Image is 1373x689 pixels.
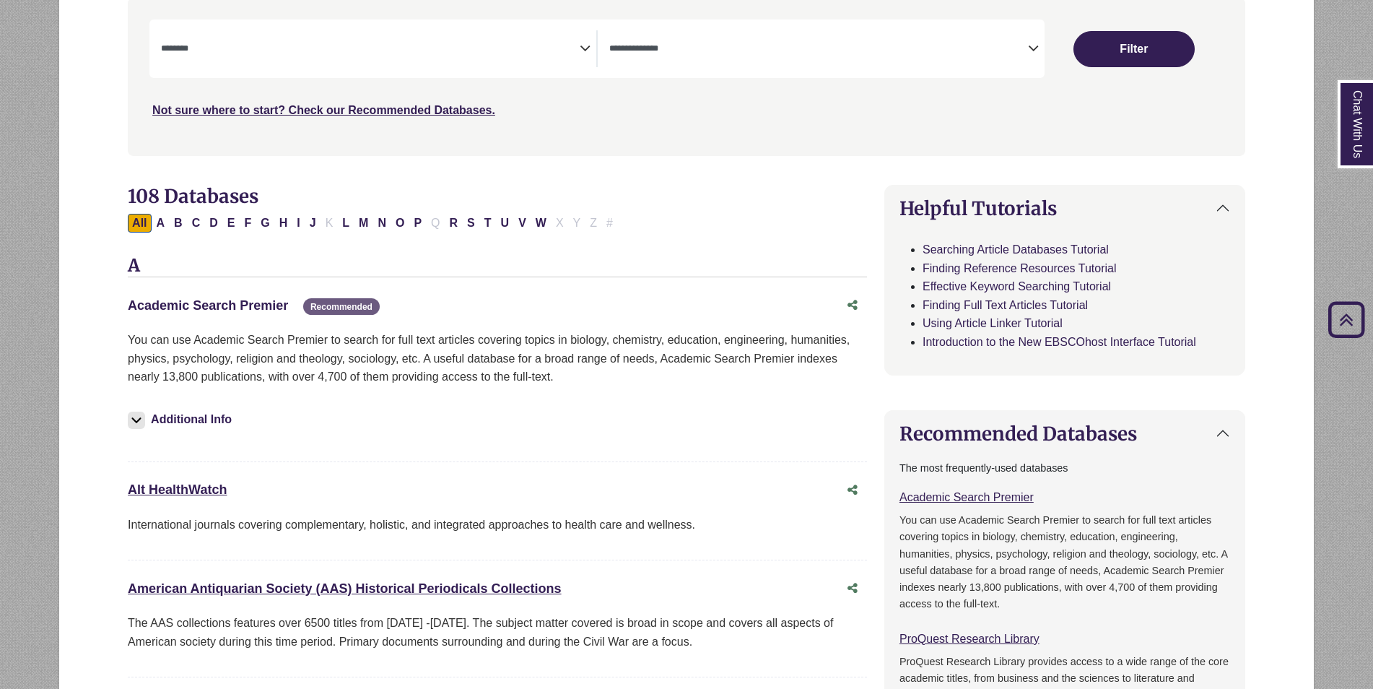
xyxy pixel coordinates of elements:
a: Finding Full Text Articles Tutorial [923,299,1088,311]
button: Filter Results G [256,214,274,233]
button: Filter Results C [188,214,205,233]
a: Academic Search Premier [128,298,288,313]
button: Filter Results T [480,214,496,233]
p: You can use Academic Search Premier to search for full text articles covering topics in biology, ... [128,331,867,386]
textarea: Search [161,44,580,56]
button: Additional Info [128,409,236,430]
button: Submit for Search Results [1073,31,1195,67]
p: The most frequently-used databases [899,460,1230,477]
div: Alpha-list to filter by first letter of database name [128,216,619,228]
a: Searching Article Databases Tutorial [923,243,1109,256]
button: Filter Results V [514,214,531,233]
button: Filter Results D [205,214,222,233]
button: Filter Results R [445,214,463,233]
button: Share this database [838,477,867,504]
p: The AAS collections features over 6500 titles from [DATE] -[DATE]. The subject matter covered is ... [128,614,867,651]
a: Not sure where to start? Check our Recommended Databases. [152,104,495,116]
button: Filter Results P [409,214,426,233]
button: Filter Results S [463,214,479,233]
a: Alt HealthWatch [128,482,227,497]
button: Filter Results E [223,214,240,233]
span: Recommended [303,298,380,315]
button: Filter Results A [152,214,170,233]
button: Recommended Databases [885,411,1245,456]
button: Filter Results I [292,214,304,233]
a: Finding Reference Resources Tutorial [923,262,1117,274]
p: International journals covering complementary, holistic, and integrated approaches to health care... [128,516,867,534]
span: 108 Databases [128,184,258,208]
a: ProQuest Research Library [899,633,1039,645]
a: Back to Top [1323,310,1369,329]
button: Filter Results O [391,214,409,233]
textarea: Search [609,44,1028,56]
button: All [128,214,151,233]
button: Filter Results L [338,214,354,233]
button: Share this database [838,292,867,319]
button: Helpful Tutorials [885,186,1245,231]
a: American Antiquarian Society (AAS) Historical Periodicals Collections [128,581,562,596]
button: Filter Results N [373,214,391,233]
a: Using Article Linker Tutorial [923,317,1063,329]
button: Filter Results J [305,214,321,233]
a: Effective Keyword Searching Tutorial [923,280,1111,292]
p: You can use Academic Search Premier to search for full text articles covering topics in biology, ... [899,512,1230,612]
button: Filter Results B [170,214,187,233]
button: Filter Results H [275,214,292,233]
a: Academic Search Premier [899,491,1034,503]
a: Introduction to the New EBSCOhost Interface Tutorial [923,336,1196,348]
button: Filter Results W [531,214,551,233]
button: Filter Results M [354,214,372,233]
button: Share this database [838,575,867,602]
h3: A [128,256,867,277]
button: Filter Results U [497,214,514,233]
button: Filter Results F [240,214,256,233]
